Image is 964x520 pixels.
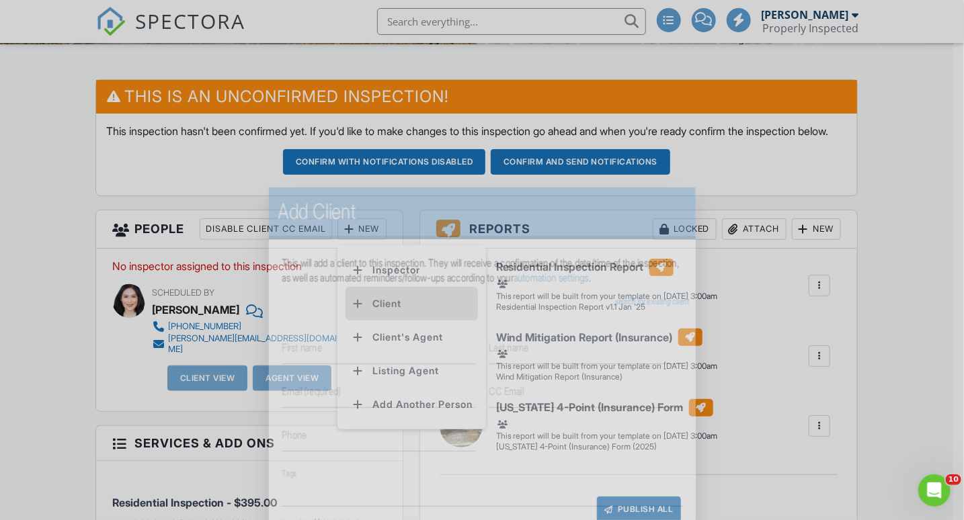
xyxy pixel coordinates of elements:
label: Last name [489,340,529,355]
label: Tags [282,468,296,478]
a: search for existing client [614,296,688,307]
h2: Add Client [277,198,686,225]
label: Phone [282,427,307,442]
label: CC Email [489,384,524,398]
p: This will add a client to this inspection. They will receive a confirmation of the date/time of t... [282,255,682,286]
a: automation settings [513,271,588,284]
iframe: Intercom live chat [918,474,951,507]
label: First name [282,340,322,355]
label: Email (required) [282,384,341,398]
span: 10 [946,474,961,485]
